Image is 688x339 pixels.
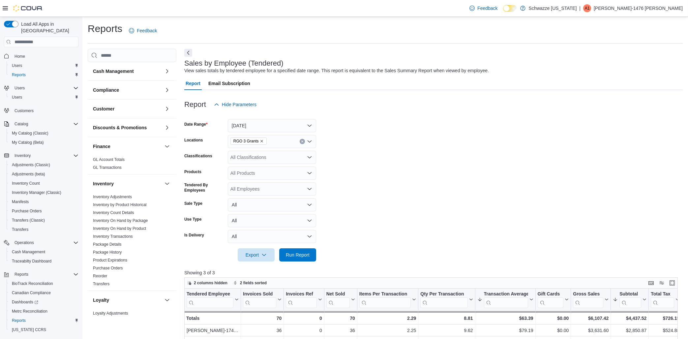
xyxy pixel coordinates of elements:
[573,291,603,297] div: Gross Sales
[12,218,45,223] span: Transfers (Classic)
[484,291,528,297] div: Transaction Average
[484,291,528,308] div: Transaction Average
[88,156,176,174] div: Finance
[7,247,81,257] button: Cash Management
[93,87,162,93] button: Compliance
[186,77,200,90] span: Report
[15,153,31,158] span: Inventory
[286,291,317,297] div: Invoices Ref
[12,190,61,195] span: Inventory Manager (Classic)
[93,180,114,187] h3: Inventory
[12,72,26,77] span: Reports
[228,198,316,211] button: All
[1,51,81,61] button: Home
[184,153,212,159] label: Classifications
[7,129,81,138] button: My Catalog (Classic)
[93,143,162,150] button: Finance
[286,327,322,335] div: 0
[93,157,125,162] a: GL Account Totals
[93,165,122,170] span: GL Transactions
[15,121,28,127] span: Catalog
[7,325,81,334] button: [US_STATE] CCRS
[286,252,310,258] span: Run Report
[7,160,81,169] button: Adjustments (Classic)
[243,314,282,322] div: 70
[9,71,28,79] a: Reports
[184,169,201,174] label: Products
[658,279,666,287] button: Display options
[477,314,533,322] div: $63.39
[9,216,47,224] a: Transfers (Classic)
[12,199,29,204] span: Manifests
[163,296,171,304] button: Loyalty
[12,107,36,115] a: Customers
[9,139,78,146] span: My Catalog (Beta)
[7,70,81,79] button: Reports
[137,27,157,34] span: Feedback
[243,291,276,297] div: Invoices Sold
[651,291,674,297] div: Total Tax
[93,242,122,247] a: Package Details
[12,152,78,160] span: Inventory
[503,5,517,12] input: Dark Mode
[7,257,81,266] button: Traceabilty Dashboard
[326,327,355,335] div: 36
[163,105,171,113] button: Customer
[9,248,48,256] a: Cash Management
[13,5,43,12] img: Cova
[12,249,45,255] span: Cash Management
[93,226,146,231] a: Inventory On Hand by Product
[9,139,46,146] a: My Catalog (Beta)
[420,291,467,308] div: Qty Per Transaction
[9,289,78,297] span: Canadian Compliance
[93,274,107,278] a: Reorder
[12,63,22,68] span: Users
[231,279,269,287] button: 2 fields sorted
[537,314,569,322] div: $0.00
[7,225,81,234] button: Transfers
[93,273,107,279] span: Reorder
[12,239,37,247] button: Operations
[12,152,33,160] button: Inventory
[1,119,81,129] button: Catalog
[300,139,305,144] button: Clear input
[12,181,40,186] span: Inventory Count
[9,71,78,79] span: Reports
[18,21,78,34] span: Load All Apps in [GEOGRAPHIC_DATA]
[12,281,53,286] span: BioTrack Reconciliation
[93,250,122,255] a: Package History
[242,248,271,262] span: Export
[15,54,25,59] span: Home
[307,139,312,144] button: Open list of options
[12,239,78,247] span: Operations
[93,68,162,75] button: Cash Management
[93,143,110,150] h3: Finance
[1,151,81,160] button: Inventory
[7,169,81,179] button: Adjustments (beta)
[12,208,42,214] span: Purchase Orders
[613,291,646,308] button: Subtotal
[326,291,355,308] button: Net Sold
[88,193,176,291] div: Inventory
[12,120,31,128] button: Catalog
[163,124,171,132] button: Discounts & Promotions
[9,207,78,215] span: Purchase Orders
[12,171,45,177] span: Adjustments (beta)
[594,4,683,12] p: [PERSON_NAME]-1476 [PERSON_NAME]
[1,83,81,93] button: Users
[222,101,256,108] span: Hide Parameters
[619,291,641,297] div: Subtotal
[613,327,646,335] div: $2,850.87
[187,291,233,308] div: Tendered Employee
[477,5,497,12] span: Feedback
[537,291,569,308] button: Gift Cards
[93,195,132,199] a: Inventory Adjustments
[359,291,416,308] button: Items Per Transaction
[184,138,203,143] label: Locations
[126,24,160,37] a: Feedback
[359,327,416,335] div: 2.25
[7,297,81,307] a: Dashboards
